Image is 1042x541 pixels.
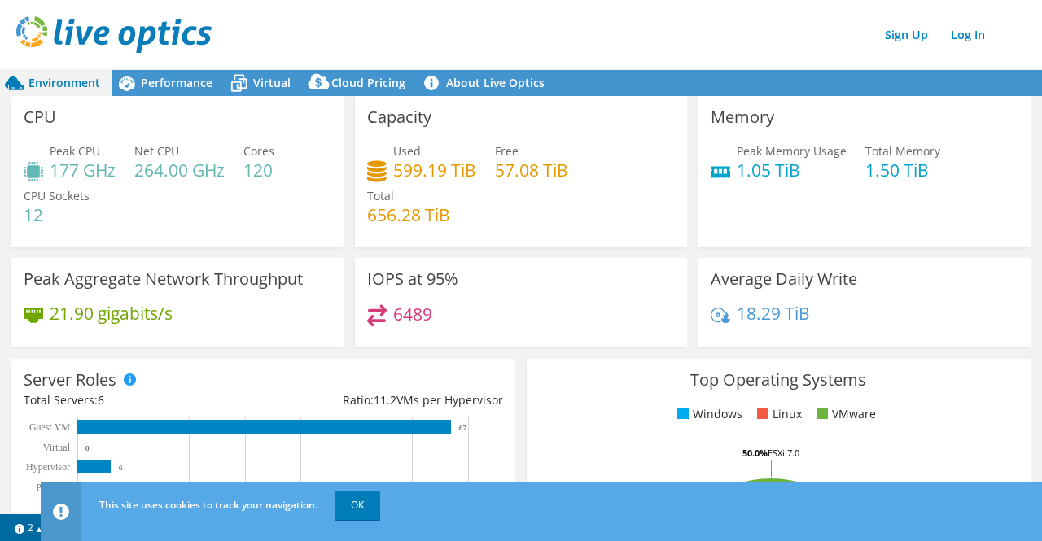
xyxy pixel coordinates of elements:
[742,447,768,459] tspan: 50.0%
[393,161,476,179] h4: 599.19 TiB
[711,270,857,288] h3: Average Daily Write
[865,143,940,159] span: Total Memory
[367,188,394,203] span: Total
[50,143,100,159] span: Peak CPU
[737,143,847,159] span: Peak Memory Usage
[495,143,519,159] span: Free
[737,304,810,322] h4: 18.29 TiB
[119,464,123,472] text: 6
[943,23,993,46] a: Log In
[134,143,179,159] span: Net CPU
[367,206,450,224] h4: 656.28 TiB
[36,482,69,493] text: Physical
[16,16,212,53] img: live_optics_svg.svg
[253,75,291,90] span: Virtual
[26,461,70,473] text: Hypervisor
[243,143,274,159] span: Cores
[812,405,876,423] li: VMware
[243,161,274,179] h4: 120
[24,371,116,389] h3: Server Roles
[393,305,432,323] h4: 6489
[393,143,421,159] span: Used
[768,447,799,459] tspan: ESXi 7.0
[98,392,104,408] span: 6
[459,424,467,432] text: 67
[335,491,380,520] a: OK
[99,498,317,512] span: This site uses cookies to track your navigation.
[374,392,396,408] span: 11.2
[673,405,742,423] li: Windows
[495,161,568,179] h4: 57.08 TiB
[711,108,774,126] h3: Memory
[24,188,90,203] span: CPU Sockets
[367,108,431,126] h3: Capacity
[134,161,225,179] h4: 264.00 GHz
[29,421,70,433] text: Guest VM
[50,161,116,179] h4: 177 GHz
[367,270,458,288] h3: IOPS at 95%
[85,444,90,452] text: 0
[877,23,936,46] a: Sign Up
[24,108,56,126] h3: CPU
[28,75,100,90] span: Environment
[263,391,502,409] div: Ratio: VMs per Hypervisor
[43,442,71,453] text: Virtual
[331,75,405,90] span: Cloud Pricing
[141,75,212,90] span: Performance
[539,371,1018,389] h3: Top Operating Systems
[24,391,263,409] div: Total Servers:
[418,70,557,96] a: About Live Optics
[24,270,303,288] h3: Peak Aggregate Network Throughput
[3,517,54,538] a: 2
[753,405,802,423] li: Linux
[865,161,940,179] h4: 1.50 TiB
[737,161,847,179] h4: 1.05 TiB
[50,304,173,322] h4: 21.90 gigabits/s
[24,206,90,224] h4: 12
